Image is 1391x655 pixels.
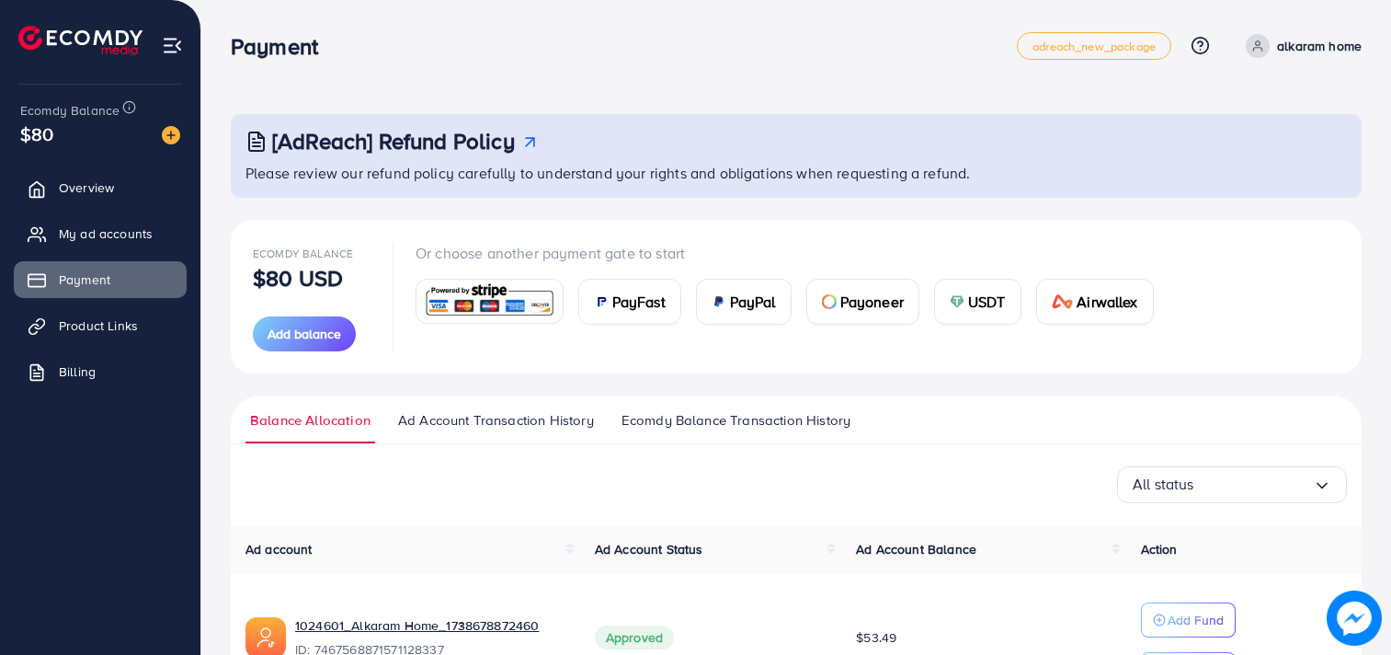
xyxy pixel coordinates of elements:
a: alkaram home [1238,34,1362,58]
span: Payoneer [840,291,904,313]
p: alkaram home [1277,35,1362,57]
span: Ecomdy Balance [253,246,353,261]
span: $80 [20,121,53,147]
a: cardAirwallex [1036,279,1154,325]
a: 1024601_Alkaram Home_1738678872460 [295,616,565,635]
span: PayPal [730,291,776,313]
img: image [1327,591,1382,646]
span: Billing [59,362,96,381]
div: Search for option [1117,466,1347,503]
span: Ecomdy Balance [20,101,120,120]
span: Ad account [245,540,313,558]
p: Please review our refund policy carefully to understand your rights and obligations when requesti... [245,162,1351,184]
span: Add balance [268,325,341,343]
span: Approved [595,626,674,649]
img: card [1052,294,1074,309]
img: card [822,294,837,309]
span: Ad Account Balance [856,540,976,558]
span: PayFast [612,291,666,313]
span: $53.49 [856,628,896,647]
img: logo [18,26,143,54]
a: Payment [14,261,187,298]
img: card [950,294,964,309]
a: Billing [14,353,187,390]
img: card [594,294,609,309]
a: cardPayFast [578,279,681,325]
button: Add Fund [1141,603,1236,638]
a: cardPayoneer [806,279,919,325]
span: USDT [968,291,1006,313]
a: Overview [14,169,187,206]
p: Add Fund [1168,609,1224,631]
span: Product Links [59,316,138,335]
input: Search for option [1194,470,1313,499]
button: Add balance [253,316,356,351]
span: Ad Account Transaction History [398,410,594,431]
a: Product Links [14,307,187,344]
span: Ad Account Status [595,540,703,558]
h3: [AdReach] Refund Policy [272,128,515,155]
img: card [712,294,726,309]
span: All status [1133,470,1194,499]
span: Overview [59,178,114,197]
span: Payment [59,270,110,289]
a: cardUSDT [934,279,1021,325]
a: adreach_new_package [1017,32,1171,60]
a: My ad accounts [14,215,187,252]
span: adreach_new_package [1032,40,1156,52]
img: image [162,126,180,144]
img: menu [162,35,183,56]
span: My ad accounts [59,224,153,243]
span: Ecomdy Balance Transaction History [621,410,850,431]
a: card [416,279,564,324]
span: Balance Allocation [250,410,371,431]
a: cardPayPal [696,279,792,325]
span: Airwallex [1077,291,1137,313]
p: $80 USD [253,267,343,289]
h3: Payment [231,33,333,60]
p: Or choose another payment gate to start [416,242,1169,264]
span: Action [1141,540,1178,558]
img: card [422,282,557,321]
